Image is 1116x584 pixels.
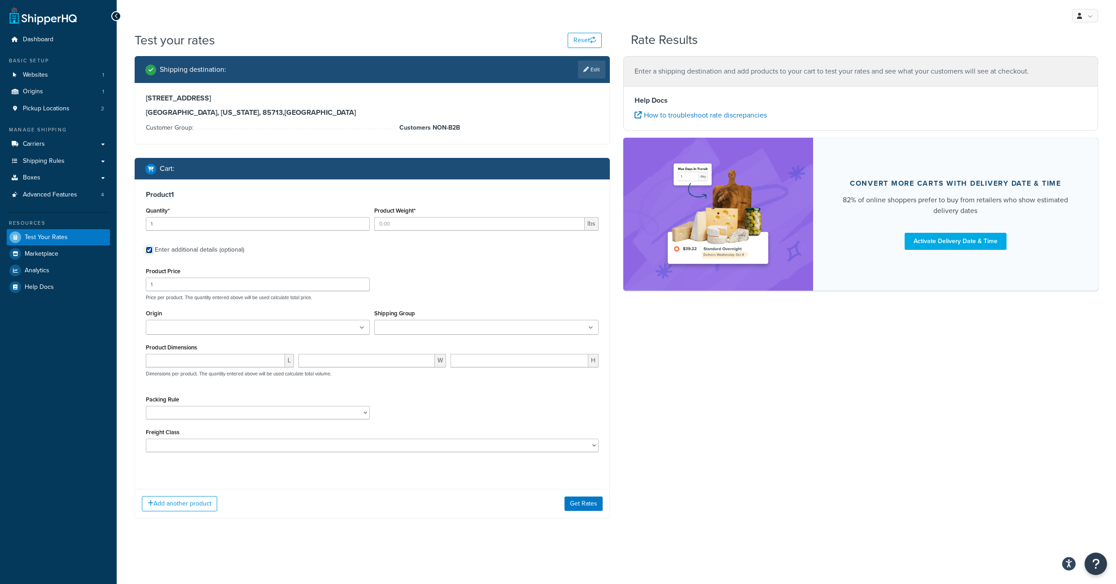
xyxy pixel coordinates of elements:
label: Product Price [146,268,180,275]
label: Product Weight* [374,207,416,214]
a: Shipping Rules [7,153,110,170]
li: Origins [7,83,110,100]
div: Convert more carts with delivery date & time [850,179,1061,188]
span: Dashboard [23,36,53,44]
span: lbs [585,217,599,231]
a: Boxes [7,170,110,186]
span: 1 [102,71,104,79]
label: Origin [146,310,162,317]
span: Test Your Rates [25,234,68,241]
span: Advanced Features [23,191,77,199]
a: Dashboard [7,31,110,48]
h3: [GEOGRAPHIC_DATA], [US_STATE], 85713 , [GEOGRAPHIC_DATA] [146,108,599,117]
div: Resources [7,219,110,227]
h1: Test your rates [135,31,215,49]
img: feature-image-ddt-36eae7f7280da8017bfb280eaccd9c446f90b1fe08728e4019434db127062ab4.png [662,151,774,277]
span: H [588,354,599,367]
div: 82% of online shoppers prefer to buy from retailers who show estimated delivery dates [835,195,1077,216]
div: Manage Shipping [7,126,110,134]
a: Test Your Rates [7,229,110,245]
span: Origins [23,88,43,96]
a: Pickup Locations2 [7,100,110,117]
a: Marketplace [7,246,110,262]
span: Customer Group: [146,123,196,132]
span: Customers NON-B2B [397,122,460,133]
a: Advanced Features4 [7,187,110,203]
li: Pickup Locations [7,100,110,117]
label: Product Dimensions [146,344,197,351]
div: Basic Setup [7,57,110,65]
li: Websites [7,67,110,83]
button: Add another product [142,496,217,511]
span: L [285,354,294,367]
span: 1 [102,88,104,96]
button: Reset [568,33,602,48]
input: 0.00 [374,217,584,231]
li: Advanced Features [7,187,110,203]
span: 4 [101,191,104,199]
span: Marketplace [25,250,58,258]
h3: Product 1 [146,190,599,199]
a: Edit [578,61,605,78]
a: Help Docs [7,279,110,295]
a: Activate Delivery Date & Time [905,233,1007,250]
input: 0.0 [146,217,370,231]
a: How to troubleshoot rate discrepancies [635,110,767,120]
span: 2 [101,105,104,113]
p: Enter a shipping destination and add products to your cart to test your rates and see what your c... [635,65,1087,78]
span: Pickup Locations [23,105,70,113]
div: Enter additional details (optional) [155,244,244,256]
span: Carriers [23,140,45,148]
label: Shipping Group [374,310,415,317]
p: Price per product. The quantity entered above will be used calculate total price. [144,294,601,301]
button: Get Rates [565,497,603,511]
h2: Shipping destination : [160,65,226,74]
button: Open Resource Center [1085,553,1107,575]
a: Carriers [7,136,110,153]
span: Help Docs [25,283,54,291]
span: Shipping Rules [23,157,65,165]
label: Packing Rule [146,396,179,403]
h4: Help Docs [635,95,1087,106]
h3: [STREET_ADDRESS] [146,94,599,103]
span: W [435,354,446,367]
h2: Cart : [160,165,175,173]
h2: Rate Results [631,33,698,47]
span: Analytics [25,267,49,275]
p: Dimensions per product. The quantity entered above will be used calculate total volume. [144,370,332,377]
input: Enter additional details (optional) [146,247,153,253]
span: Boxes [23,174,40,182]
label: Freight Class [146,429,179,436]
a: Websites1 [7,67,110,83]
a: Origins1 [7,83,110,100]
label: Quantity* [146,207,170,214]
a: Analytics [7,262,110,279]
span: Websites [23,71,48,79]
